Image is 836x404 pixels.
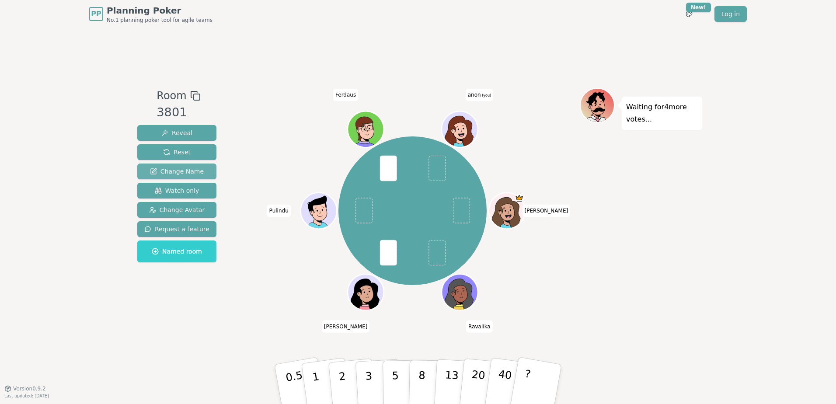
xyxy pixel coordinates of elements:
button: Change Name [137,164,216,179]
span: Click to change your name [466,89,493,101]
button: Version0.9.2 [4,385,46,392]
span: Named room [152,247,202,256]
span: No.1 planning poker tool for agile teams [107,17,212,24]
span: Reset [163,148,191,157]
span: Click to change your name [333,89,358,101]
span: Reveal [161,129,192,137]
button: Named room [137,240,216,262]
span: Click to change your name [466,320,493,333]
button: Reset [137,144,216,160]
button: Reveal [137,125,216,141]
span: Room [157,88,186,104]
span: Planning Poker [107,4,212,17]
button: Change Avatar [137,202,216,218]
span: Click to change your name [267,205,291,217]
span: Version 0.9.2 [13,385,46,392]
a: PPPlanning PokerNo.1 planning poker tool for agile teams [89,4,212,24]
button: Watch only [137,183,216,199]
span: Watch only [155,186,199,195]
div: New! [686,3,711,12]
span: Last updated: [DATE] [4,394,49,398]
span: Change Avatar [149,205,205,214]
button: New! [681,6,697,22]
span: Change Name [150,167,204,176]
button: Request a feature [137,221,216,237]
a: Log in [714,6,747,22]
button: Click to change your avatar [442,112,477,146]
span: Click to change your name [522,205,570,217]
span: Click to change your name [322,320,370,333]
span: Request a feature [144,225,209,233]
p: Waiting for 4 more votes... [626,101,698,125]
span: (you) [481,94,491,98]
span: Staci is the host [515,194,524,203]
div: 3801 [157,104,200,122]
span: PP [91,9,101,19]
